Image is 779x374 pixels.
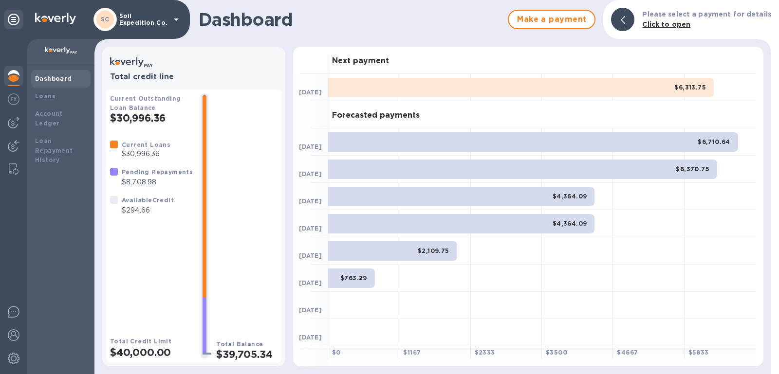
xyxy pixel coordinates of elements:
[199,9,503,30] h1: Dashboard
[35,110,63,127] b: Account Ledger
[299,252,322,259] b: [DATE]
[517,14,587,25] span: Make a payment
[110,112,193,124] h2: $30,996.36
[216,348,278,360] h2: $39,705.34
[340,274,367,282] b: $763.29
[299,197,322,205] b: [DATE]
[35,137,73,164] b: Loan Repayment History
[698,138,730,145] b: $6,710.64
[299,170,322,178] b: [DATE]
[688,349,709,356] b: $ 5833
[418,247,449,254] b: $2,109.75
[122,149,170,159] p: $30,996.36
[110,95,181,111] b: Current Outstanding Loan Balance
[642,20,690,28] b: Click to open
[35,75,72,82] b: Dashboard
[122,141,170,148] b: Current Loans
[617,349,638,356] b: $ 4667
[508,10,595,29] button: Make a payment
[299,89,322,96] b: [DATE]
[475,349,495,356] b: $ 2333
[122,177,193,187] p: $8,708.98
[119,13,168,26] p: Soil Expedition Co.
[299,225,322,232] b: [DATE]
[35,92,56,100] b: Loans
[101,16,110,23] b: SC
[8,93,19,105] img: Foreign exchange
[110,346,193,358] h2: $40,000.00
[332,111,420,120] h3: Forecasted payments
[110,338,171,345] b: Total Credit Limit
[299,143,322,150] b: [DATE]
[642,10,771,18] b: Please select a payment for details
[676,165,709,173] b: $6,370.75
[553,193,587,200] b: $4,364.09
[299,279,322,286] b: [DATE]
[546,349,567,356] b: $ 3500
[403,349,421,356] b: $ 1167
[35,13,76,24] img: Logo
[110,72,278,82] h3: Total credit line
[332,349,341,356] b: $ 0
[122,168,193,176] b: Pending Repayments
[122,205,174,215] p: $294.66
[122,196,174,204] b: Available Credit
[299,334,322,341] b: [DATE]
[553,220,587,227] b: $4,364.09
[332,56,389,66] h3: Next payment
[4,10,23,29] div: Unpin categories
[216,340,263,348] b: Total Balance
[674,84,706,91] b: $6,313.75
[299,306,322,314] b: [DATE]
